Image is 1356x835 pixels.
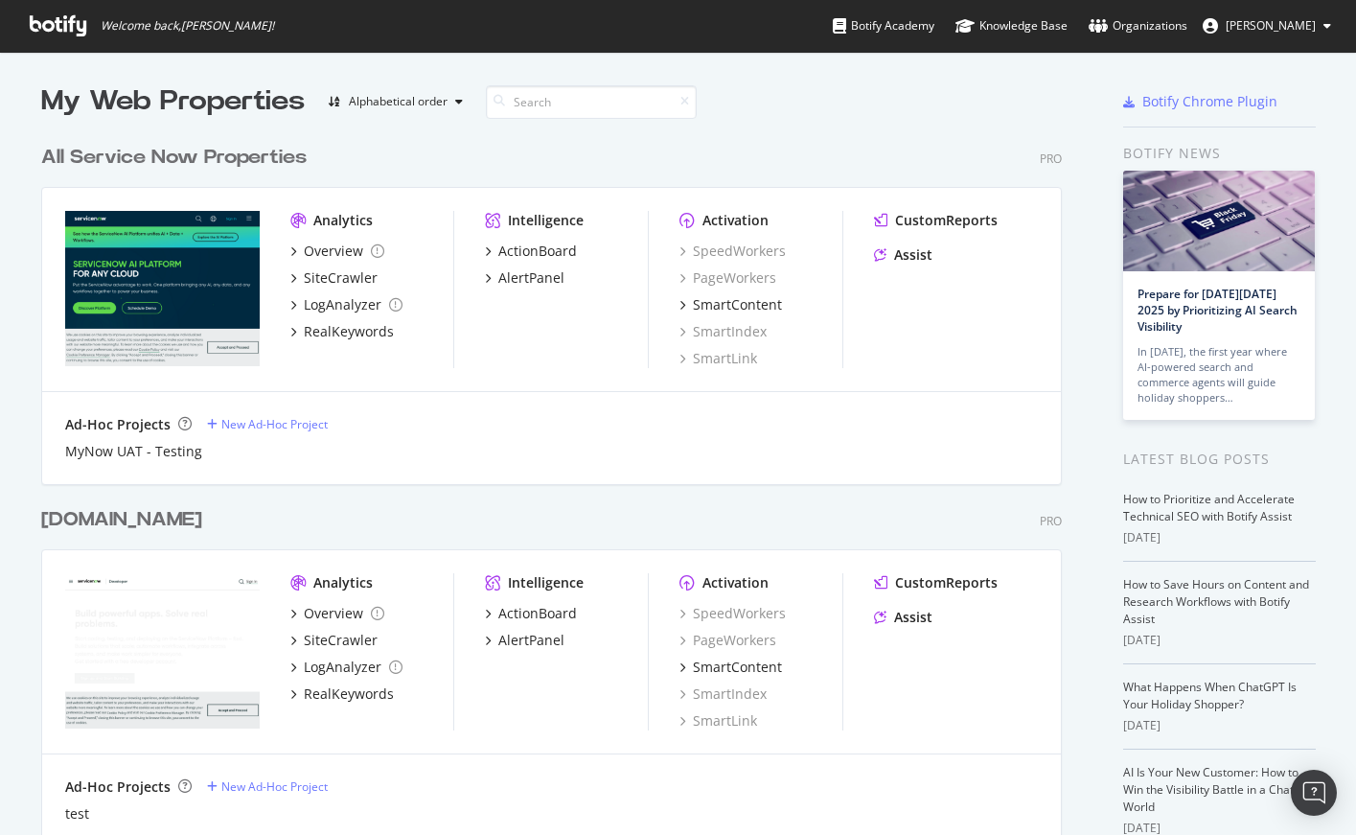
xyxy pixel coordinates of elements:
[290,658,402,677] a: LogAnalyzer
[702,573,769,592] div: Activation
[1226,17,1316,34] span: Tim Manalo
[874,211,998,230] a: CustomReports
[290,242,384,261] a: Overview
[320,86,471,117] button: Alphabetical order
[290,631,378,650] a: SiteCrawler
[1123,576,1309,627] a: How to Save Hours on Content and Research Workflows with Botify Assist
[679,295,782,314] a: SmartContent
[894,608,932,627] div: Assist
[498,631,564,650] div: AlertPanel
[486,85,697,119] input: Search
[679,242,786,261] a: SpeedWorkers
[304,242,363,261] div: Overview
[1187,11,1346,41] button: [PERSON_NAME]
[693,658,782,677] div: SmartContent
[41,82,305,121] div: My Web Properties
[290,684,394,704] a: RealKeywords
[679,684,767,704] a: SmartIndex
[304,268,378,288] div: SiteCrawler
[65,211,260,366] img: lightstep.com
[508,573,584,592] div: Intelligence
[304,295,381,314] div: LogAnalyzer
[1089,16,1187,35] div: Organizations
[1123,92,1277,111] a: Botify Chrome Plugin
[679,658,782,677] a: SmartContent
[65,573,260,729] img: developer.servicenow.com
[1040,513,1062,529] div: Pro
[65,777,171,797] div: Ad-Hoc Projects
[498,242,577,261] div: ActionBoard
[894,245,932,265] div: Assist
[679,604,786,623] a: SpeedWorkers
[304,684,394,704] div: RealKeywords
[290,268,378,288] a: SiteCrawler
[207,416,328,432] a: New Ad-Hoc Project
[1123,171,1315,271] img: Prepare for Black Friday 2025 by Prioritizing AI Search Visibility
[895,573,998,592] div: CustomReports
[485,268,564,288] a: AlertPanel
[1040,151,1062,167] div: Pro
[41,506,210,534] a: [DOMAIN_NAME]
[485,631,564,650] a: AlertPanel
[693,295,782,314] div: SmartContent
[41,506,202,534] div: [DOMAIN_NAME]
[290,295,402,314] a: LogAnalyzer
[1123,717,1316,734] div: [DATE]
[290,322,394,341] a: RealKeywords
[65,442,202,461] a: MyNow UAT - Testing
[485,604,577,623] a: ActionBoard
[65,415,171,434] div: Ad-Hoc Projects
[349,96,448,107] div: Alphabetical order
[955,16,1068,35] div: Knowledge Base
[1123,679,1297,712] a: What Happens When ChatGPT Is Your Holiday Shopper?
[304,322,394,341] div: RealKeywords
[874,573,998,592] a: CustomReports
[679,268,776,288] a: PageWorkers
[833,16,934,35] div: Botify Academy
[679,711,757,731] a: SmartLink
[304,658,381,677] div: LogAnalyzer
[485,242,577,261] a: ActionBoard
[1142,92,1277,111] div: Botify Chrome Plugin
[702,211,769,230] div: Activation
[207,778,328,795] a: New Ad-Hoc Project
[1123,764,1316,815] a: AI Is Your New Customer: How to Win the Visibility Battle in a ChatGPT World
[1123,491,1295,524] a: How to Prioritize and Accelerate Technical SEO with Botify Assist
[498,604,577,623] div: ActionBoard
[41,144,314,172] a: All Service Now Properties
[101,18,274,34] span: Welcome back, [PERSON_NAME] !
[221,416,328,432] div: New Ad-Hoc Project
[1138,344,1300,406] div: In [DATE], the first year where AI-powered search and commerce agents will guide holiday shoppers…
[874,245,932,265] a: Assist
[508,211,584,230] div: Intelligence
[65,804,89,823] a: test
[1123,632,1316,649] div: [DATE]
[221,778,328,795] div: New Ad-Hoc Project
[1123,529,1316,546] div: [DATE]
[679,322,767,341] a: SmartIndex
[313,573,373,592] div: Analytics
[1123,449,1316,470] div: Latest Blog Posts
[1291,770,1337,816] div: Open Intercom Messenger
[498,268,564,288] div: AlertPanel
[679,631,776,650] a: PageWorkers
[1138,286,1298,335] a: Prepare for [DATE][DATE] 2025 by Prioritizing AI Search Visibility
[304,604,363,623] div: Overview
[313,211,373,230] div: Analytics
[874,608,932,627] a: Assist
[304,631,378,650] div: SiteCrawler
[1123,143,1316,164] div: Botify news
[290,604,384,623] a: Overview
[679,349,757,368] a: SmartLink
[895,211,998,230] div: CustomReports
[41,144,307,172] div: All Service Now Properties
